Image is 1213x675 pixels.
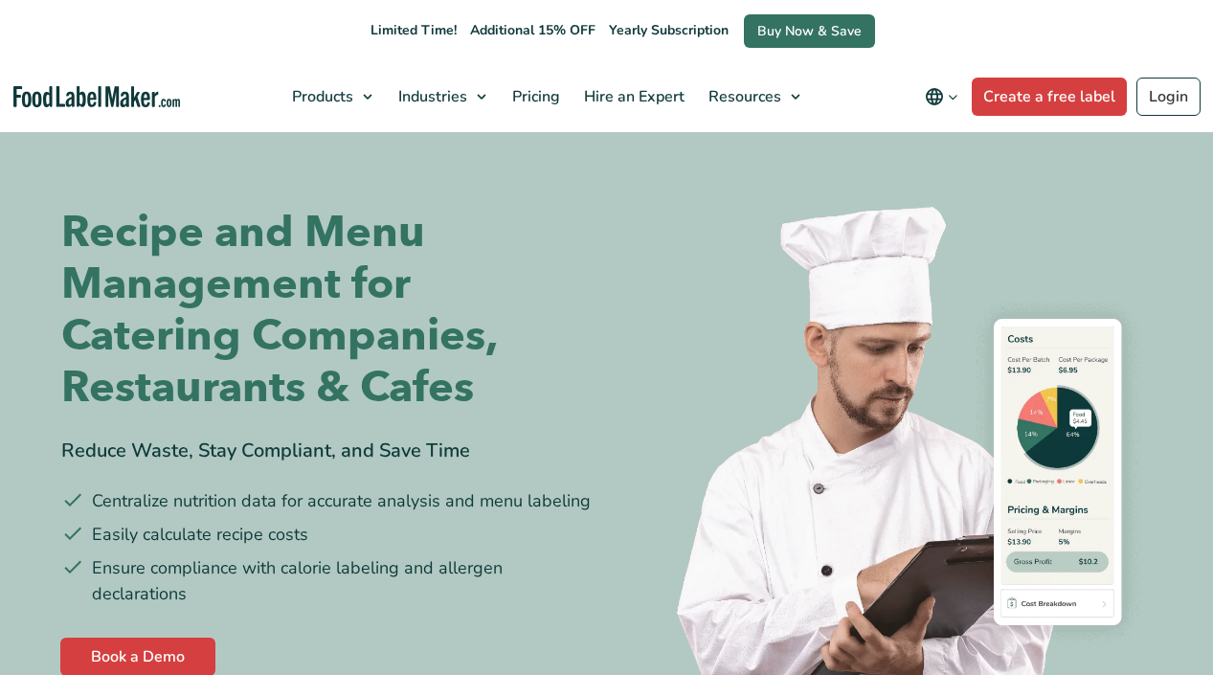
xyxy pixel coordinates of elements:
[13,86,180,108] a: Food Label Maker homepage
[371,21,457,39] span: Limited Time!
[744,14,875,48] a: Buy Now & Save
[703,86,783,107] span: Resources
[972,78,1127,116] a: Create a free label
[697,61,810,132] a: Resources
[61,437,593,465] div: Reduce Waste, Stay Compliant, and Save Time
[573,61,692,132] a: Hire an Expert
[578,86,686,107] span: Hire an Expert
[911,78,972,116] button: Change language
[61,555,593,607] li: Ensure compliance with calorie labeling and allergen declarations
[61,522,593,548] li: Easily calculate recipe costs
[61,207,593,414] h1: Recipe and Menu Management for Catering Companies, Restaurants & Cafes
[609,21,729,39] span: Yearly Subscription
[286,86,355,107] span: Products
[281,61,382,132] a: Products
[393,86,469,107] span: Industries
[61,488,593,514] li: Centralize nutrition data for accurate analysis and menu labeling
[1136,78,1201,116] a: Login
[387,61,496,132] a: Industries
[465,17,600,44] span: Additional 15% OFF
[506,86,562,107] span: Pricing
[501,61,568,132] a: Pricing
